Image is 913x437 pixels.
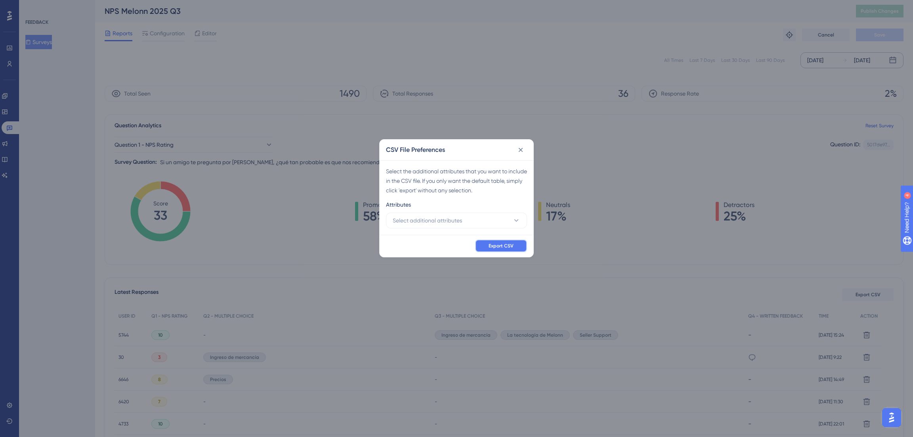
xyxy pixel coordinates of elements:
span: Export CSV [489,243,514,249]
div: 4 [55,4,57,10]
iframe: UserGuiding AI Assistant Launcher [880,406,903,429]
h2: CSV File Preferences [386,145,445,155]
div: Select the additional attributes that you want to include in the CSV file. If you only want the d... [386,167,527,195]
span: Attributes [386,200,411,209]
span: Select additional attributes [393,216,462,225]
span: Need Help? [19,2,50,11]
